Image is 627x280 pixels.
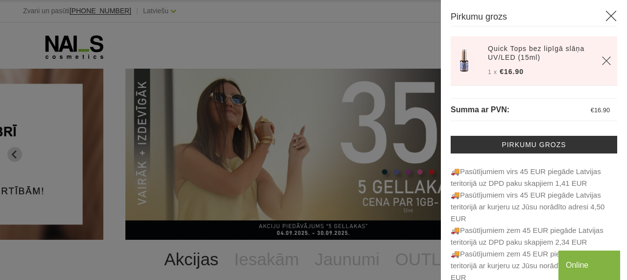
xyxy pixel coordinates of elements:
span: Summa ar PVN: [451,105,509,114]
span: 1 x [488,69,497,76]
a: Delete [602,56,611,66]
a: Pirkumu grozs [451,136,617,153]
span: €16.90 [500,68,524,76]
iframe: chat widget [558,249,622,280]
a: Quick Tops bez lipīgā slāņa UV/LED (15ml) [488,44,590,62]
span: € [591,106,594,114]
h3: Pirkumu grozs [451,10,617,26]
span: 16.90 [594,106,610,114]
